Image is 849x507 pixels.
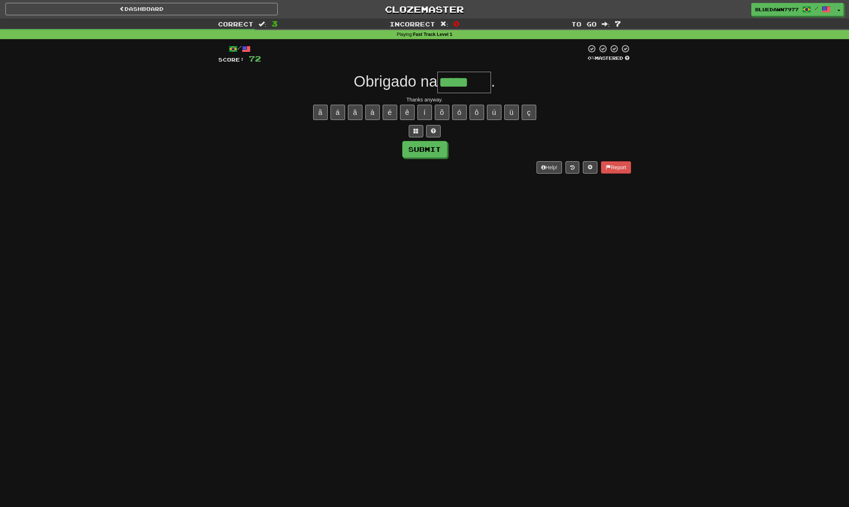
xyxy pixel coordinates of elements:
[331,105,345,120] button: á
[602,21,610,27] span: :
[218,44,261,53] div: /
[487,105,501,120] button: ú
[218,20,253,28] span: Correct
[470,105,484,120] button: ô
[259,21,266,27] span: :
[571,20,597,28] span: To go
[5,3,278,15] a: Dashboard
[289,3,561,16] a: Clozemaster
[413,32,453,37] strong: Fast Track Level 1
[586,55,631,62] div: Mastered
[383,105,397,120] button: é
[522,105,536,120] button: ç
[218,96,631,103] div: Thanks anyway.
[218,57,244,63] span: Score:
[272,19,278,28] span: 3
[400,105,415,120] button: ê
[417,105,432,120] button: í
[354,73,437,90] span: Obrigado na
[751,3,835,16] a: BlueDawn7977 /
[435,105,449,120] button: õ
[615,19,621,28] span: 7
[365,105,380,120] button: à
[491,73,495,90] span: .
[452,105,467,120] button: ó
[409,125,423,137] button: Switch sentence to multiple choice alt+p
[249,54,261,63] span: 72
[453,19,459,28] span: 0
[815,6,818,11] span: /
[504,105,519,120] button: ü
[755,6,799,13] span: BlueDawn7977
[601,161,631,174] button: Report
[566,161,579,174] button: Round history (alt+y)
[537,161,562,174] button: Help!
[313,105,328,120] button: ã
[426,125,441,137] button: Single letter hint - you only get 1 per sentence and score half the points! alt+h
[588,55,595,61] span: 0 %
[348,105,362,120] button: â
[390,20,435,28] span: Incorrect
[402,141,447,158] button: Submit
[440,21,448,27] span: :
